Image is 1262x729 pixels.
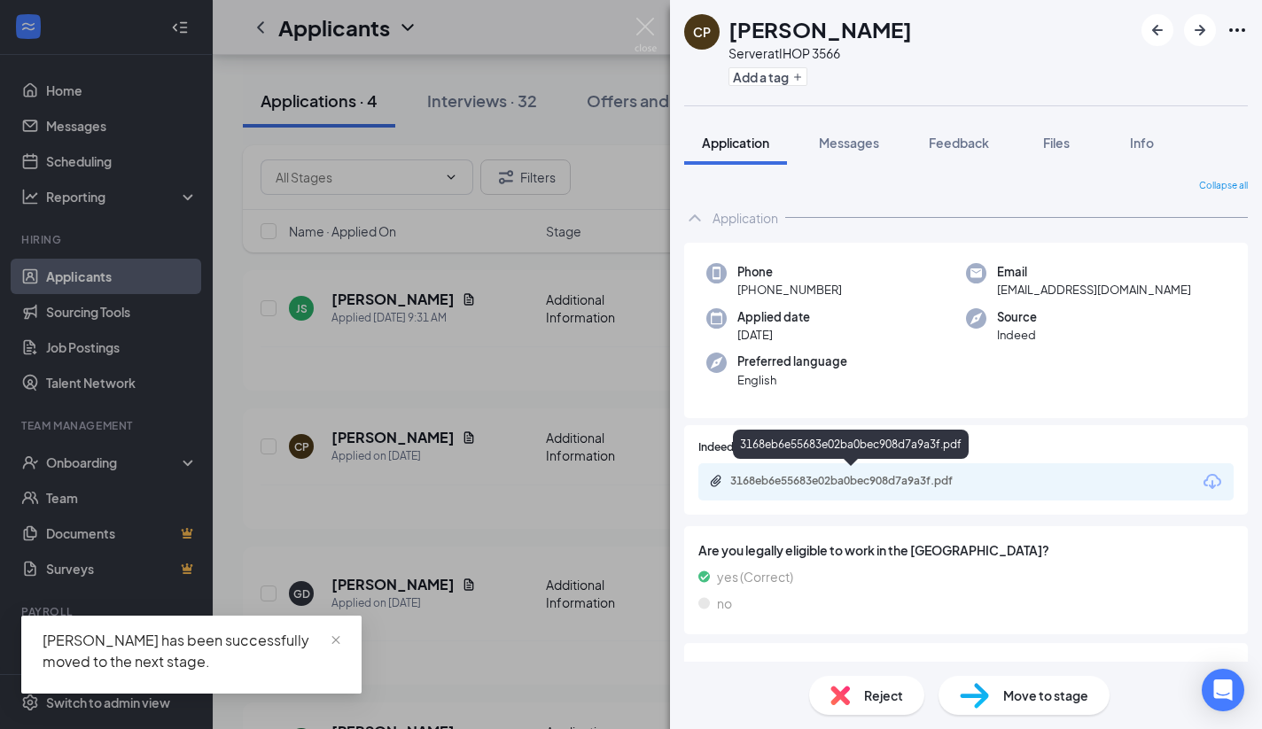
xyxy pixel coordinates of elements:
span: Phone [737,263,842,281]
span: Application [702,135,769,151]
span: Reject [864,686,903,705]
span: Preferred language [737,353,847,370]
span: Collapse all [1199,179,1248,193]
span: Indeed Resume [698,439,776,456]
button: PlusAdd a tag [728,67,807,86]
span: Feedback [929,135,989,151]
div: Server at IHOP 3566 [728,44,912,62]
div: [PERSON_NAME] has been successfully moved to the next stage. [43,630,340,672]
span: Are you legally eligible to work in the [GEOGRAPHIC_DATA]? [698,540,1234,560]
svg: Ellipses [1227,19,1248,41]
div: Open Intercom Messenger [1202,669,1244,711]
span: Email [997,263,1191,281]
svg: Download [1202,471,1223,492]
div: 3168eb6e55683e02ba0bec908d7a9a3f.pdf [733,430,969,459]
span: [PHONE_NUMBER] [737,281,842,299]
span: Indeed [997,326,1037,344]
span: [DATE] [737,326,810,344]
svg: Plus [792,72,803,82]
span: Applied date [737,308,810,326]
span: Source [997,308,1037,326]
span: yes (Correct) [717,567,793,586]
button: ArrowRight [1184,14,1216,46]
h1: [PERSON_NAME] [728,14,912,44]
span: no [717,593,732,613]
span: Files [1043,135,1070,151]
svg: ArrowRight [1189,19,1211,41]
span: Info [1130,135,1154,151]
a: Paperclip3168eb6e55683e02ba0bec908d7a9a3f.pdf [709,474,996,491]
svg: Paperclip [709,474,723,488]
div: CP [693,23,711,41]
span: Are you over the age of [DEMOGRAPHIC_DATA]? [698,657,1234,677]
span: close [330,634,342,647]
svg: ChevronUp [684,207,705,229]
div: 3168eb6e55683e02ba0bec908d7a9a3f.pdf [730,474,978,488]
span: English [737,371,847,389]
svg: ArrowLeftNew [1147,19,1168,41]
div: Application [713,209,778,227]
span: Messages [819,135,879,151]
button: ArrowLeftNew [1141,14,1173,46]
span: [EMAIL_ADDRESS][DOMAIN_NAME] [997,281,1191,299]
span: Move to stage [1003,686,1088,705]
